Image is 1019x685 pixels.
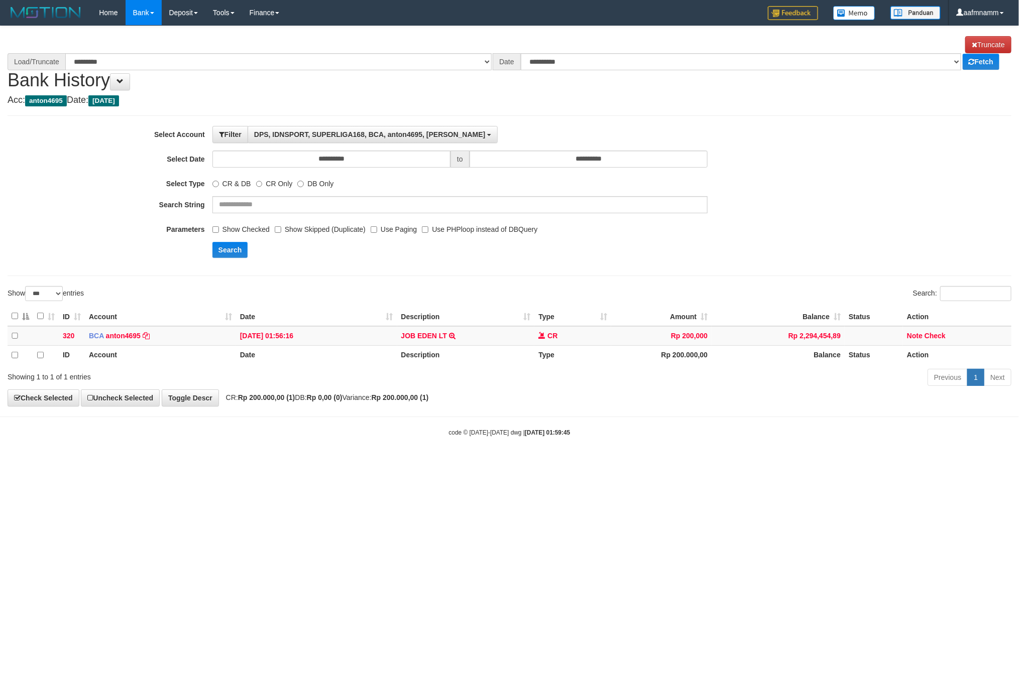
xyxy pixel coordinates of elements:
[212,221,270,234] label: Show Checked
[903,346,1011,365] th: Action
[212,226,219,233] input: Show Checked
[712,346,845,365] th: Balance
[928,369,968,386] a: Previous
[25,286,63,301] select: Showentries
[768,6,818,20] img: Feedback.jpg
[903,307,1011,326] th: Action
[547,332,557,340] span: CR
[8,5,84,20] img: MOTION_logo.png
[397,346,535,365] th: Description
[297,181,304,187] input: DB Only
[212,175,251,189] label: CR & DB
[8,36,1011,90] h1: Bank History
[833,6,875,20] img: Button%20Memo.svg
[397,307,535,326] th: Description: activate to sort column ascending
[297,175,333,189] label: DB Only
[106,332,141,340] a: anton4695
[371,221,417,234] label: Use Paging
[450,151,470,168] span: to
[611,307,712,326] th: Amount: activate to sort column ascending
[925,332,946,340] a: Check
[525,429,570,436] strong: [DATE] 01:59:45
[254,130,486,139] span: DPS, IDNSPORT, SUPERLIGA168, BCA, anton4695, [PERSON_NAME]
[212,181,219,187] input: CR & DB
[940,286,1011,301] input: Search:
[33,307,59,326] th: : activate to sort column ascending
[422,226,428,233] input: Use PHPloop instead of DBQuery
[25,95,67,106] span: anton4695
[449,429,571,436] small: code © [DATE]-[DATE] dwg |
[89,332,104,340] span: BCA
[907,332,923,340] a: Note
[212,242,248,258] button: Search
[8,286,84,301] label: Show entries
[8,368,417,382] div: Showing 1 to 1 of 1 entries
[85,307,236,326] th: Account: activate to sort column ascending
[59,346,85,365] th: ID
[256,175,293,189] label: CR Only
[611,326,712,346] td: Rp 200,000
[534,307,611,326] th: Type: activate to sort column ascending
[256,181,263,187] input: CR Only
[85,346,236,365] th: Account
[221,393,429,401] span: CR: DB: Variance:
[8,389,79,406] a: Check Selected
[238,393,295,401] strong: Rp 200.000,00 (1)
[307,393,343,401] strong: Rp 0,00 (0)
[913,286,1011,301] label: Search:
[81,389,160,406] a: Uncheck Selected
[712,307,845,326] th: Balance: activate to sort column ascending
[845,307,903,326] th: Status
[422,221,537,234] label: Use PHPloop instead of DBQuery
[493,53,521,70] div: Date
[712,326,845,346] td: Rp 2,294,454,89
[890,6,941,20] img: panduan.png
[963,54,999,70] a: Fetch
[401,332,447,340] a: JOB EDEN LT
[162,389,219,406] a: Toggle Descr
[63,332,74,340] span: 320
[8,53,65,70] div: Load/Truncate
[845,346,903,365] th: Status
[248,126,498,143] button: DPS, IDNSPORT, SUPERLIGA168, BCA, anton4695, [PERSON_NAME]
[236,346,397,365] th: Date
[965,36,1011,53] a: Truncate
[59,307,85,326] th: ID: activate to sort column ascending
[88,95,119,106] span: [DATE]
[967,369,984,386] a: 1
[372,393,429,401] strong: Rp 200.000,00 (1)
[143,332,150,340] a: Copy anton4695 to clipboard
[984,369,1011,386] a: Next
[534,346,611,365] th: Type
[8,95,1011,105] h4: Acc: Date:
[8,307,33,326] th: : activate to sort column descending
[236,326,397,346] td: [DATE] 01:56:16
[236,307,397,326] th: Date: activate to sort column ascending
[212,126,248,143] button: Filter
[275,221,366,234] label: Show Skipped (Duplicate)
[275,226,281,233] input: Show Skipped (Duplicate)
[611,346,712,365] th: Rp 200.000,00
[371,226,377,233] input: Use Paging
